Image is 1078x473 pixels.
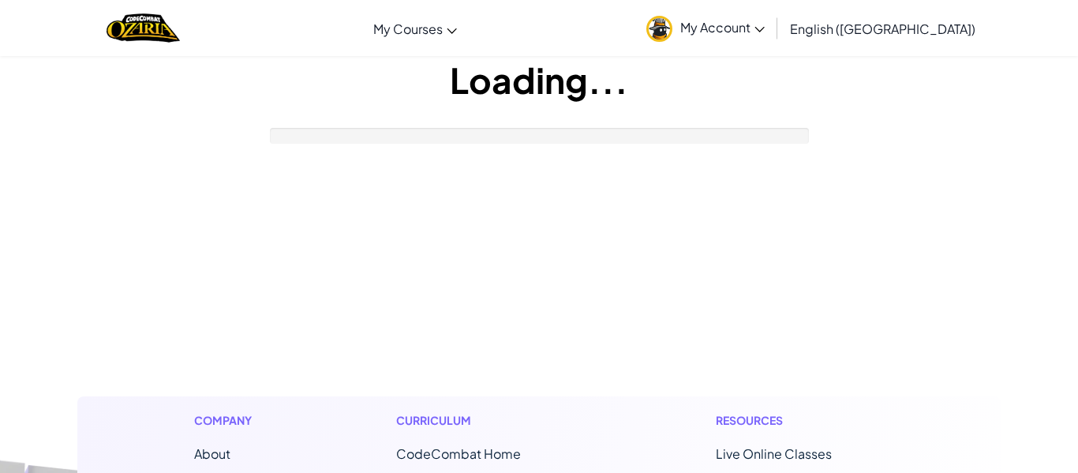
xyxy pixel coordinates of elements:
h1: Curriculum [396,412,587,429]
a: Live Online Classes [716,445,832,462]
a: My Courses [365,7,465,50]
span: My Account [680,19,765,36]
img: avatar [646,16,672,42]
span: CodeCombat Home [396,445,521,462]
img: Home [107,12,180,44]
a: My Account [638,3,773,53]
span: My Courses [373,21,443,37]
a: Ozaria by CodeCombat logo [107,12,180,44]
h1: Company [194,412,268,429]
span: English ([GEOGRAPHIC_DATA]) [790,21,975,37]
h1: Resources [716,412,884,429]
a: About [194,445,230,462]
a: English ([GEOGRAPHIC_DATA]) [782,7,983,50]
